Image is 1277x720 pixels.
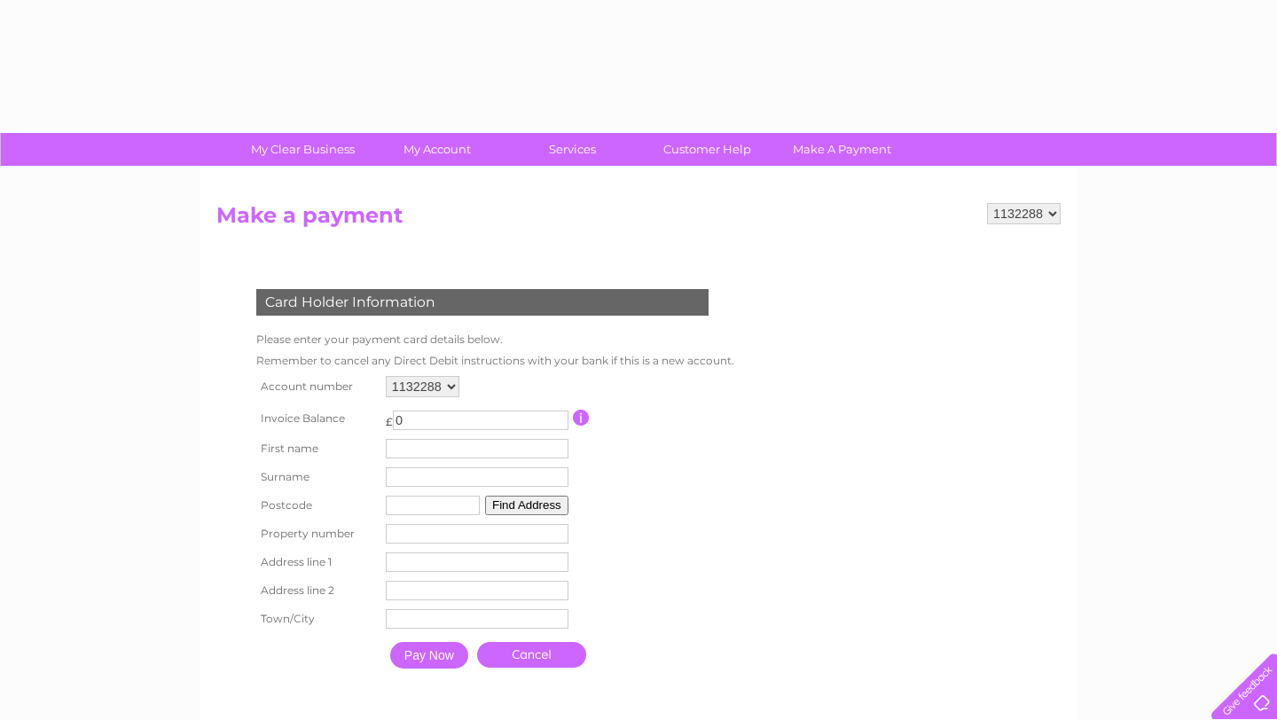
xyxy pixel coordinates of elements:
div: Card Holder Information [256,289,709,316]
td: Remember to cancel any Direct Debit instructions with your bank if this is a new account. [252,350,739,372]
a: Customer Help [634,133,780,166]
th: Postcode [252,491,381,520]
h2: Make a payment [216,203,1061,237]
th: First name [252,434,381,463]
a: Make A Payment [769,133,915,166]
th: Address line 2 [252,576,381,605]
a: My Clear Business [230,133,376,166]
input: Pay Now [390,642,468,669]
th: Account number [252,372,381,402]
td: £ [386,406,393,428]
th: Address line 1 [252,548,381,576]
th: Property number [252,520,381,548]
a: Services [499,133,646,166]
th: Town/City [252,605,381,633]
a: My Account [364,133,511,166]
input: Information [573,410,590,426]
button: Find Address [485,496,568,515]
td: Please enter your payment card details below. [252,329,739,350]
th: Invoice Balance [252,402,381,434]
a: Cancel [477,642,586,668]
th: Surname [252,463,381,491]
